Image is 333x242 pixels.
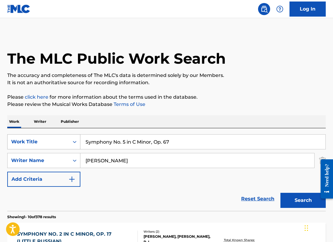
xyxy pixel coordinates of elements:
div: Drag [305,219,308,237]
p: Work [7,115,21,128]
div: Work Title [11,138,66,145]
div: Help [274,3,286,15]
p: It is not an authoritative source for recording information. [7,79,326,86]
p: Please review the Musical Works Database [7,101,326,108]
form: Search Form [7,134,326,211]
a: Terms of Use [112,101,145,107]
p: Writer [32,115,48,128]
a: Log In [289,2,326,17]
a: Public Search [258,3,270,15]
img: search [260,5,268,13]
div: Writer Name [11,157,66,164]
img: MLC Logo [7,5,31,13]
a: Reset Search [238,192,277,205]
img: Delete Criterion [319,153,326,168]
iframe: Resource Center [316,154,333,203]
a: click here [25,94,48,100]
button: Add Criteria [7,172,80,187]
button: Search [280,193,326,208]
img: 9d2ae6d4665cec9f34b9.svg [68,176,76,183]
p: Publisher [59,115,81,128]
img: help [276,5,283,13]
div: Writers ( 2 ) [144,229,213,234]
p: Please for more information about the terms used in the database. [7,94,326,101]
p: The accuracy and completeness of The MLC's data is determined solely by our Members. [7,72,326,79]
iframe: Chat Widget [303,213,333,242]
p: Showing 1 - 10 of 378 results [7,214,56,220]
h1: The MLC Public Work Search [7,49,226,68]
